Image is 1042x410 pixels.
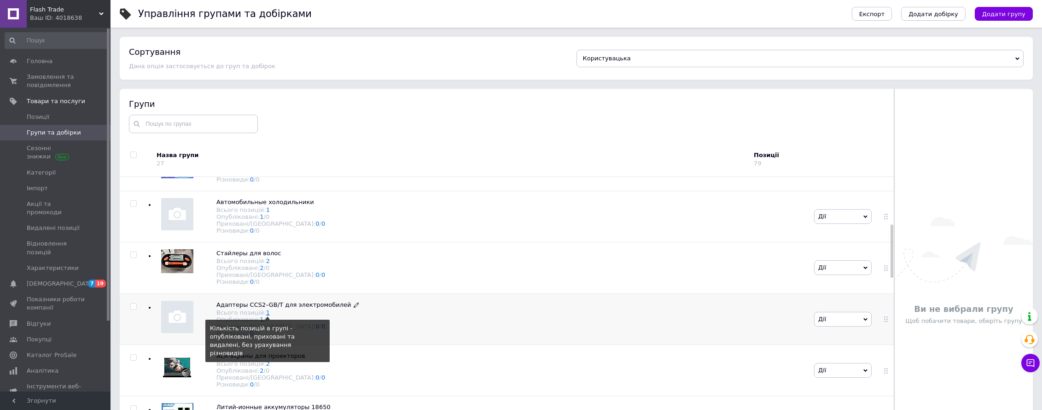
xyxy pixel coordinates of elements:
div: Приховані/[GEOGRAPHIC_DATA]: [216,271,325,278]
a: 0 [315,374,319,381]
span: Категорії [27,169,56,177]
div: Ваш ID: 4018638 [30,14,111,22]
div: Групи [129,98,885,110]
div: Опубліковані: [216,213,325,220]
a: 2 [260,264,263,271]
span: Користувацька [583,55,631,62]
span: / [320,374,326,381]
a: 0 [250,176,254,183]
input: Пошук по групах [129,115,258,133]
div: Назва групи [157,151,747,159]
a: 2 [266,360,270,367]
div: 0 [256,227,259,234]
span: Відновлення позицій [27,240,85,256]
div: Різновиди: [216,278,325,285]
a: 2 [260,367,263,374]
div: 0 [266,316,269,323]
span: Автомобильные холодильники [216,199,314,205]
span: Дії [818,367,826,374]
div: 0 [256,278,259,285]
span: / [264,367,270,374]
div: 0 [266,367,269,374]
a: 1 [266,206,270,213]
a: Редагувати [354,301,359,309]
span: Експорт [859,11,885,18]
div: 0 [266,264,269,271]
span: Товари та послуги [27,97,85,105]
span: / [264,213,270,220]
a: 0 [250,227,254,234]
span: [DEMOGRAPHIC_DATA] [27,280,95,288]
span: Аналітика [27,367,58,375]
a: 0 [250,381,254,388]
a: 0 [315,271,319,278]
span: Покупці [27,335,52,344]
a: 0 [315,220,319,227]
img: Стайлеры для волос [161,249,193,273]
a: 1 [260,213,263,220]
span: / [264,264,270,271]
span: / [254,227,260,234]
div: Приховані/[GEOGRAPHIC_DATA]: [216,374,325,381]
div: 0 [256,381,259,388]
div: Всього позицій: [216,309,359,316]
span: / [254,381,260,388]
span: Головна [27,57,52,65]
span: Інструменти веб-майстра та SEO [27,382,85,399]
span: Замовлення та повідомлення [27,73,85,89]
span: Групи та добірки [27,129,81,137]
button: Чат з покупцем [1021,354,1040,372]
div: Всього позицій: [216,206,325,213]
span: / [320,271,326,278]
div: Кількість позицій в групі - опубліковані, приховані та видалені, без урахування різновидів [210,324,325,358]
h4: Сортування [129,47,180,57]
span: Дії [818,264,826,271]
a: 0 [321,220,325,227]
span: 7 [88,280,95,287]
span: Показники роботи компанії [27,295,85,312]
span: Дії [818,213,826,220]
img: Адаптеры CCS2–GB/T для электромобилей [161,301,193,333]
span: Додати групу [982,11,1025,18]
input: Пошук [5,32,109,49]
div: Опубліковані: [216,316,359,323]
div: Різновиди: [216,227,325,234]
a: 0 [250,278,254,285]
p: Щоб побачити товари, оберіть групу [899,317,1028,325]
div: 27 [157,160,164,167]
div: Опубліковані: [216,367,325,374]
span: / [264,316,270,323]
span: Видалені позиції [27,224,80,232]
span: / [320,220,326,227]
button: Експорт [852,7,892,21]
button: Додати добірку [901,7,966,21]
a: 2 [266,258,270,264]
div: 79 [754,160,762,167]
span: Дії [818,316,826,322]
a: 0 [321,271,325,278]
a: 1 [260,316,263,323]
span: Стайлеры для волос [216,250,281,257]
div: Приховані/[GEOGRAPHIC_DATA]: [216,220,325,227]
a: 1 [266,309,270,316]
div: Всього позицій: [216,258,325,264]
div: Всього позицій: [216,360,325,367]
button: Додати групу [975,7,1033,21]
span: Відгуки [27,320,51,328]
span: Flash Trade [30,6,99,14]
div: 0 [266,213,269,220]
span: / [254,278,260,285]
span: Сезонні знижки [27,144,85,161]
span: Імпорт [27,184,48,193]
span: Адаптеры CCS2–GB/T для электромобилей [216,301,351,308]
div: 0 [256,176,259,183]
span: Додати добірку [908,11,958,18]
span: / [254,176,260,183]
a: 0 [321,374,325,381]
div: Позиції [754,151,832,159]
div: Різновиди: [216,381,325,388]
span: Акції та промокоди [27,200,85,217]
span: Каталог ProSale [27,351,76,359]
p: Ви не вибрали групу [899,303,1028,315]
h1: Управління групами та добірками [138,8,312,19]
